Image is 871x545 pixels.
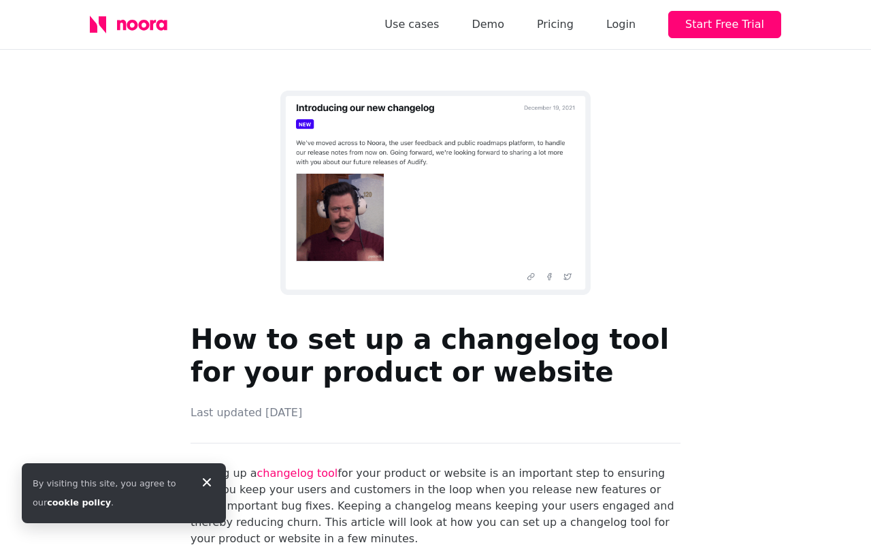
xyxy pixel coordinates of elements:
[33,474,188,512] div: By visiting this site, you agree to our .
[191,91,680,295] img: changelog.png
[191,323,680,388] h1: How to set up a changelog tool for your product or website
[472,15,504,34] a: Demo
[191,405,680,421] p: Last updated [DATE]
[384,15,439,34] a: Use cases
[47,497,111,508] a: cookie policy
[606,15,636,34] div: Login
[668,11,781,38] button: Start Free Trial
[537,15,574,34] a: Pricing
[257,467,338,480] a: changelog tool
